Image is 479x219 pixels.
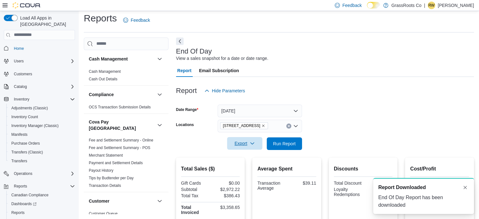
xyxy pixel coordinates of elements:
[288,181,316,186] div: $39.11
[6,121,77,130] button: Inventory Manager (Classic)
[89,56,128,62] h3: Cash Management
[293,124,298,129] button: Open list of options
[11,170,75,177] span: Operations
[199,64,239,77] span: Email Subscription
[89,105,151,109] a: OCS Transaction Submission Details
[89,176,134,181] span: Tips by Budtender per Day
[9,200,39,208] a: Dashboards
[9,131,30,138] a: Manifests
[9,122,61,130] a: Inventory Manager (Classic)
[6,139,77,148] button: Purchase Orders
[1,57,77,66] button: Users
[378,194,469,209] div: End Of Day Report has been downloaded
[257,165,316,173] h2: Average Spent
[176,87,197,95] h3: Report
[342,2,362,9] span: Feedback
[286,124,291,129] button: Clear input
[89,160,143,165] span: Payment and Settlement Details
[14,184,27,189] span: Reports
[1,169,77,178] button: Operations
[156,91,163,98] button: Compliance
[14,84,27,89] span: Catalog
[428,2,435,9] span: RW
[121,14,152,26] a: Feedback
[89,183,121,188] a: Transaction Details
[131,17,150,23] span: Feedback
[9,191,51,199] a: Canadian Compliance
[89,176,134,180] a: Tips by Budtender per Day
[181,187,209,192] div: Subtotal
[181,205,199,215] strong: Total Invoiced
[89,91,155,98] button: Compliance
[6,112,77,121] button: Inventory Count
[181,181,209,186] div: Gift Cards
[89,105,151,110] span: OCS Transaction Submission Details
[378,184,426,191] span: Report Downloaded
[11,83,75,90] span: Catalog
[9,113,41,121] a: Inventory Count
[6,148,77,157] button: Transfers (Classic)
[13,2,41,9] img: Cova
[89,56,155,62] button: Cash Management
[89,146,150,150] a: Fee and Settlement Summary - POS
[89,198,109,204] h3: Customer
[11,123,59,128] span: Inventory Manager (Classic)
[89,153,123,158] a: Merchant Statement
[89,168,113,173] span: Payout History
[11,70,35,78] a: Customers
[267,137,302,150] button: Run Report
[1,182,77,191] button: Reports
[9,104,75,112] span: Adjustments (Classic)
[156,197,163,205] button: Customer
[11,141,40,146] span: Purchase Orders
[176,55,268,62] div: View a sales snapshot for a date or date range.
[11,95,32,103] button: Inventory
[89,69,121,74] a: Cash Management
[84,68,168,85] div: Cash Management
[11,114,38,119] span: Inventory Count
[438,2,474,9] p: [PERSON_NAME]
[9,131,75,138] span: Manifests
[6,199,77,208] a: Dashboards
[14,46,24,51] span: Home
[9,157,30,165] a: Transfers
[176,37,184,45] button: Next
[89,138,153,142] a: Fee and Settlement Summary - Online
[9,140,43,147] a: Purchase Orders
[261,124,265,128] button: Remove 93 Notre Dame Ave W Unit 2 from selection in this group
[212,193,240,198] div: $386.43
[334,187,362,197] div: Loyalty Redemptions
[378,184,469,191] div: Notification
[11,57,26,65] button: Users
[212,205,240,210] div: $3,358.65
[6,104,77,112] button: Adjustments (Classic)
[391,2,422,9] p: GrassRoots Co
[84,12,117,25] h1: Reports
[84,136,168,192] div: Cova Pay [GEOGRAPHIC_DATA]
[156,55,163,63] button: Cash Management
[89,77,117,82] span: Cash Out Details
[1,44,77,53] button: Home
[1,95,77,104] button: Inventory
[89,77,117,81] a: Cash Out Details
[176,107,198,112] label: Date Range
[11,70,75,78] span: Customers
[9,122,75,130] span: Inventory Manager (Classic)
[89,138,153,143] span: Fee and Settlement Summary - Online
[334,165,393,173] h2: Discounts
[11,95,75,103] span: Inventory
[202,84,248,97] button: Hide Parameters
[11,182,75,190] span: Reports
[227,137,262,150] button: Export
[11,57,75,65] span: Users
[9,113,75,121] span: Inventory Count
[11,170,35,177] button: Operations
[11,193,48,198] span: Canadian Compliance
[6,130,77,139] button: Manifests
[273,141,296,147] span: Run Report
[11,210,25,215] span: Reports
[11,201,37,206] span: Dashboards
[334,181,362,186] div: Total Discount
